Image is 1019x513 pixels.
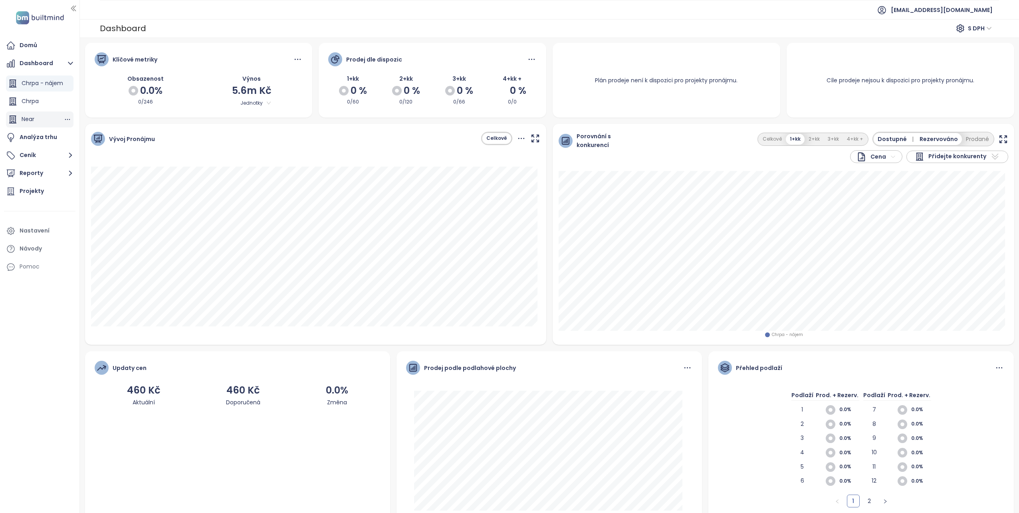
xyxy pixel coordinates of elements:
div: Analýza trhu [20,132,57,142]
span: Přidejte konkurenty [928,152,986,161]
button: Celkově [482,133,511,144]
div: 9 [863,433,885,448]
img: logo [14,10,66,26]
div: 5 [791,462,813,477]
li: Předchozí strana [831,495,844,507]
div: 0/66 [434,98,484,106]
div: Přehled podlaží [736,364,782,372]
span: 0.0% [839,406,859,414]
span: 0.0% [839,477,859,485]
div: Cíle prodeje nejsou k dispozici pro projekty pronájmu. [817,66,984,94]
span: 0.0% [911,420,931,428]
span: [EMAIL_ADDRESS][DOMAIN_NAME] [891,0,993,20]
div: 10 [863,448,885,462]
span: 0.0% [839,449,859,457]
button: 2+kk [805,134,824,145]
div: Změna [326,398,348,407]
span: 4+kk + [503,75,521,83]
div: 2 [791,420,813,434]
span: Dostupné [878,135,916,143]
span: Chrpa - nájem [22,79,63,87]
div: Pomoc [20,262,40,272]
a: Domů [4,38,75,54]
div: 0/60 [328,98,377,106]
button: Ceník [4,147,75,163]
span: 1+kk [347,75,359,83]
button: right [879,495,892,507]
span: Obsazenost [127,75,164,83]
div: Updaty cen [113,364,147,372]
li: 1 [847,495,860,507]
button: Prodané [962,133,993,145]
div: Klíčové metriky [113,55,157,64]
button: Reporty [4,165,75,181]
div: 3 [791,433,813,448]
div: Podlaží [863,391,885,405]
div: Aktuální [127,398,161,407]
div: Cena [856,152,886,162]
div: Prod. + Rezerv. [815,391,859,405]
a: Projekty [4,183,75,199]
div: Domů [20,40,37,50]
span: | [912,135,914,143]
span: 0.0% [911,449,931,457]
span: Jednotky [230,99,272,107]
span: Chrpa [22,97,39,105]
div: 0/0 [488,98,537,106]
button: 1+kk [786,134,805,145]
div: 460 Kč [127,383,161,398]
span: Porovnání s konkurencí [577,132,636,149]
div: Výnos [200,74,303,83]
span: 0.0% [911,435,931,442]
div: 460 Kč [226,383,260,398]
button: Celkově [759,134,786,145]
span: 3+kk [452,75,466,83]
div: Near [6,111,73,127]
span: 0.0% [911,477,931,485]
div: 1 [791,405,813,420]
div: 12 [863,476,885,491]
div: Návody [20,244,42,254]
span: 0 % [510,83,526,98]
div: 8 [863,420,885,434]
div: Nastavení [20,226,50,236]
span: Rezervováno [920,135,958,143]
div: Prod. + Rezerv. [887,391,931,405]
a: Nastavení [4,223,75,239]
span: 0.0% [911,406,931,414]
button: Dashboard [4,56,75,72]
span: 5.6m Kč [232,84,272,97]
div: Prodej podle podlahové plochy [424,364,516,372]
div: 0/120 [381,98,430,106]
div: Dashboard [100,21,146,36]
div: 0/246 [95,98,197,106]
li: 2 [863,495,876,507]
div: Chrpa - nájem [6,76,73,91]
div: Pomoc [4,259,75,275]
span: 0.0% [839,420,859,428]
div: 4 [791,448,813,462]
span: 0.0% [839,435,859,442]
div: 6 [791,476,813,491]
div: Chrpa [6,93,73,109]
a: Analýza trhu [4,129,75,145]
a: 1 [847,495,859,507]
span: right [883,499,888,504]
span: 0.0% [140,83,163,98]
div: Projekty [20,186,44,196]
span: S DPH [968,22,992,34]
div: 7 [863,405,885,420]
button: 4+kk + [843,134,867,145]
a: 2 [863,495,875,507]
span: Chrpa - nájem [772,332,803,338]
button: left [831,495,844,507]
span: 0.0% [839,463,859,471]
a: Návody [4,241,75,257]
span: 0.0% [911,463,931,471]
span: 0 % [457,83,473,98]
div: Podlaží [791,391,813,405]
div: 11 [863,462,885,477]
div: Plán prodeje není k dispozici pro projekty pronájmu. [585,66,747,94]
